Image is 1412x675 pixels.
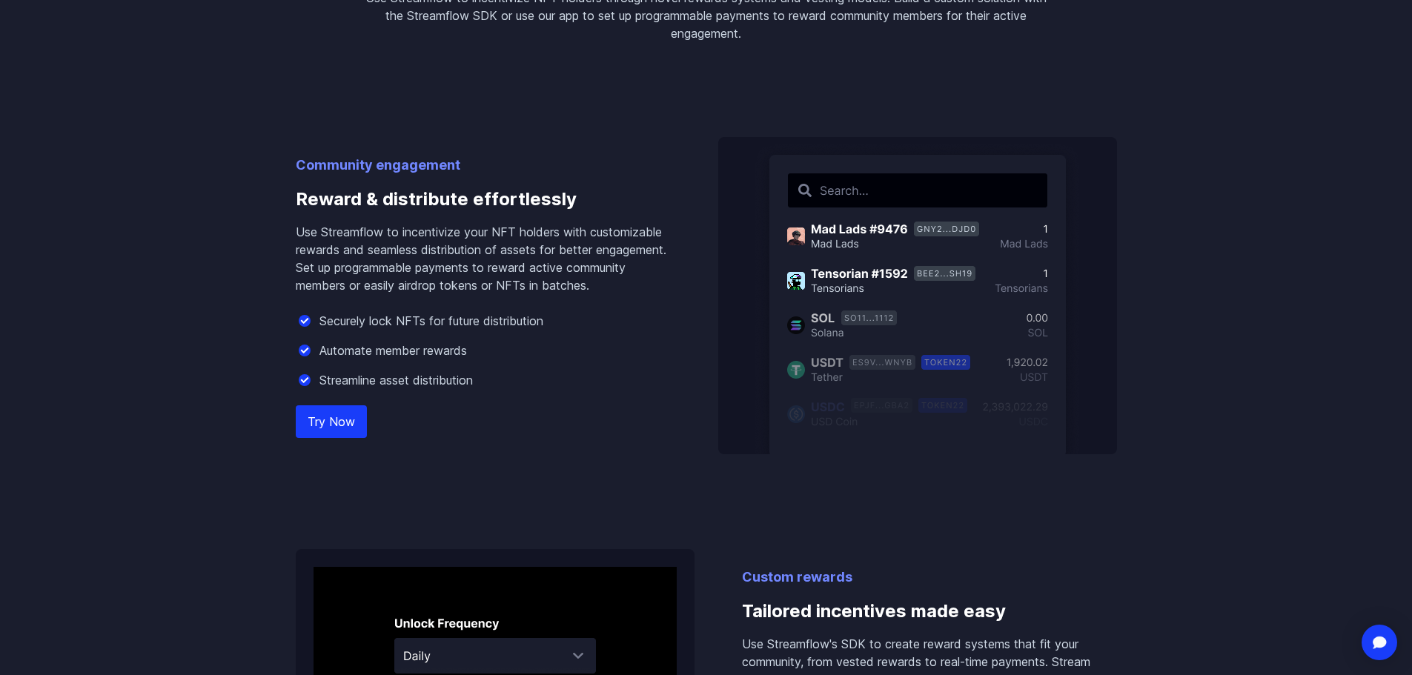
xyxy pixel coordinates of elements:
p: Custom rewards [742,567,1117,588]
h3: Reward & distribute effortlessly [296,176,671,223]
a: Try Now [296,405,367,438]
img: Reward & distribute effortlessly [718,137,1117,454]
div: Open Intercom Messenger [1362,625,1397,660]
p: Streamline asset distribution [319,371,473,389]
p: Automate member rewards [319,342,467,359]
h3: Tailored incentives made easy [742,588,1117,635]
p: Securely lock NFTs for future distribution [319,312,543,330]
p: Use Streamflow to incentivize your NFT holders with customizable rewards and seamless distributio... [296,223,671,294]
p: Community engagement [296,155,671,176]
